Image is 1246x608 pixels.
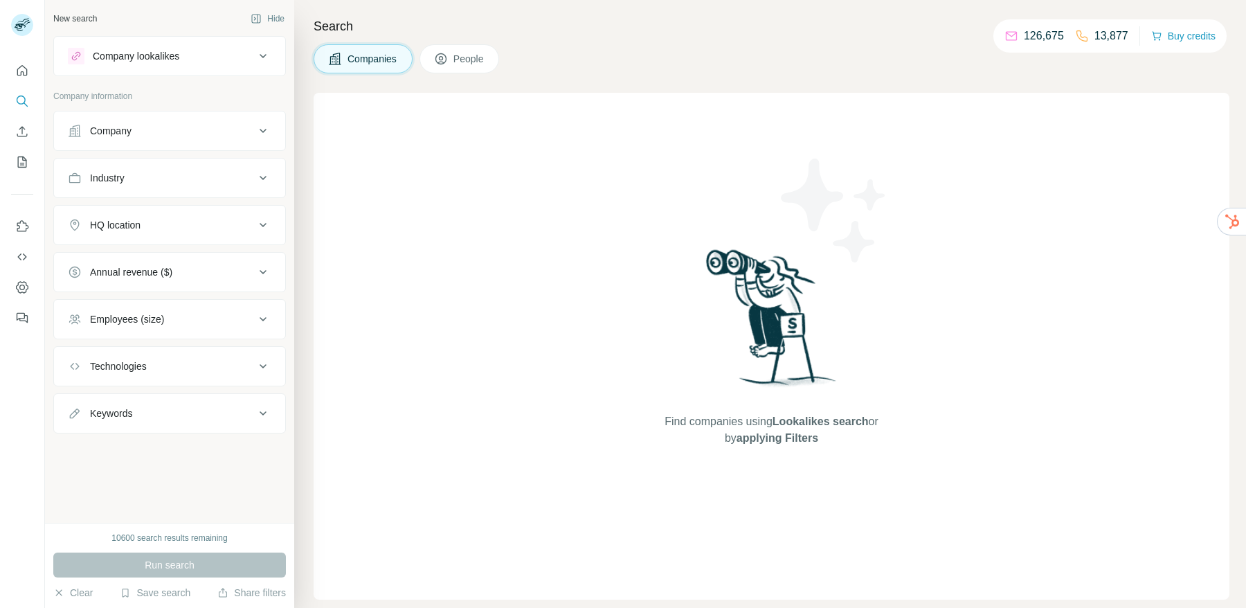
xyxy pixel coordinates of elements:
[54,303,285,336] button: Employees (size)
[54,350,285,383] button: Technologies
[453,52,485,66] span: People
[11,305,33,330] button: Feedback
[53,586,93,600] button: Clear
[241,8,294,29] button: Hide
[90,265,172,279] div: Annual revenue ($)
[54,256,285,289] button: Annual revenue ($)
[347,52,398,66] span: Companies
[111,532,227,544] div: 10600 search results remaining
[773,415,869,427] span: Lookalikes search
[11,214,33,239] button: Use Surfe on LinkedIn
[11,89,33,114] button: Search
[90,218,141,232] div: HQ location
[54,208,285,242] button: HQ location
[90,171,125,185] div: Industry
[53,12,97,25] div: New search
[11,244,33,269] button: Use Surfe API
[11,275,33,300] button: Dashboard
[53,90,286,102] p: Company information
[54,397,285,430] button: Keywords
[90,359,147,373] div: Technologies
[1094,28,1128,44] p: 13,877
[217,586,286,600] button: Share filters
[1024,28,1064,44] p: 126,675
[314,17,1229,36] h4: Search
[772,148,896,273] img: Surfe Illustration - Stars
[54,39,285,73] button: Company lookalikes
[54,114,285,147] button: Company
[54,161,285,195] button: Industry
[93,49,179,63] div: Company lookalikes
[1151,26,1216,46] button: Buy credits
[90,312,164,326] div: Employees (size)
[90,406,132,420] div: Keywords
[11,58,33,83] button: Quick start
[11,119,33,144] button: Enrich CSV
[90,124,132,138] div: Company
[660,413,882,447] span: Find companies using or by
[700,246,844,400] img: Surfe Illustration - Woman searching with binoculars
[737,432,818,444] span: applying Filters
[11,150,33,175] button: My lists
[120,586,190,600] button: Save search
